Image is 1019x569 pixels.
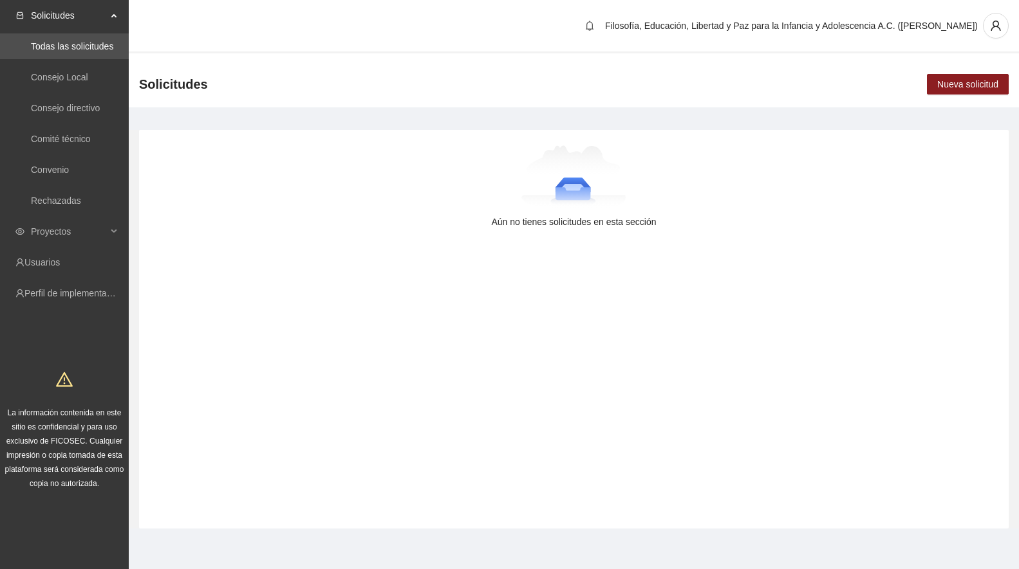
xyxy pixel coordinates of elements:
span: user [984,20,1008,32]
span: Proyectos [31,219,107,244]
span: La información contenida en este sitio es confidencial y para uso exclusivo de FICOSEC. Cualquier... [5,408,124,488]
img: Aún no tienes solicitudes en esta sección [521,145,626,210]
a: Rechazadas [31,195,81,206]
span: Solicitudes [139,74,208,95]
a: Perfil de implementadora [24,288,125,298]
span: Solicitudes [31,3,107,28]
a: Todas las solicitudes [31,41,113,51]
button: bell [579,15,600,36]
button: Nueva solicitud [927,74,1009,95]
span: inbox [15,11,24,20]
span: warning [56,371,73,388]
div: Aún no tienes solicitudes en esta sección [160,215,988,229]
a: Comité técnico [31,134,91,144]
span: Nueva solicitud [937,77,998,91]
button: user [983,13,1009,39]
a: Consejo Local [31,72,88,82]
a: Consejo directivo [31,103,100,113]
a: Convenio [31,165,69,175]
span: bell [580,21,599,31]
span: eye [15,227,24,236]
span: Filosofía, Educación, Libertad y Paz para la Infancia y Adolescencia A.C. ([PERSON_NAME]) [605,21,978,31]
a: Usuarios [24,257,60,267]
